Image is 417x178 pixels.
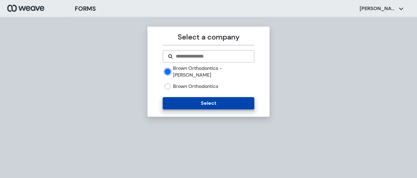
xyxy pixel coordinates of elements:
[175,53,249,60] input: Search
[173,83,218,90] label: Brown Orthodontics
[163,97,254,109] button: Select
[173,65,254,78] label: Brown Orthodontics - [PERSON_NAME]
[75,4,96,13] h3: FORMS
[163,32,254,43] p: Select a company
[360,5,396,12] p: [PERSON_NAME]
